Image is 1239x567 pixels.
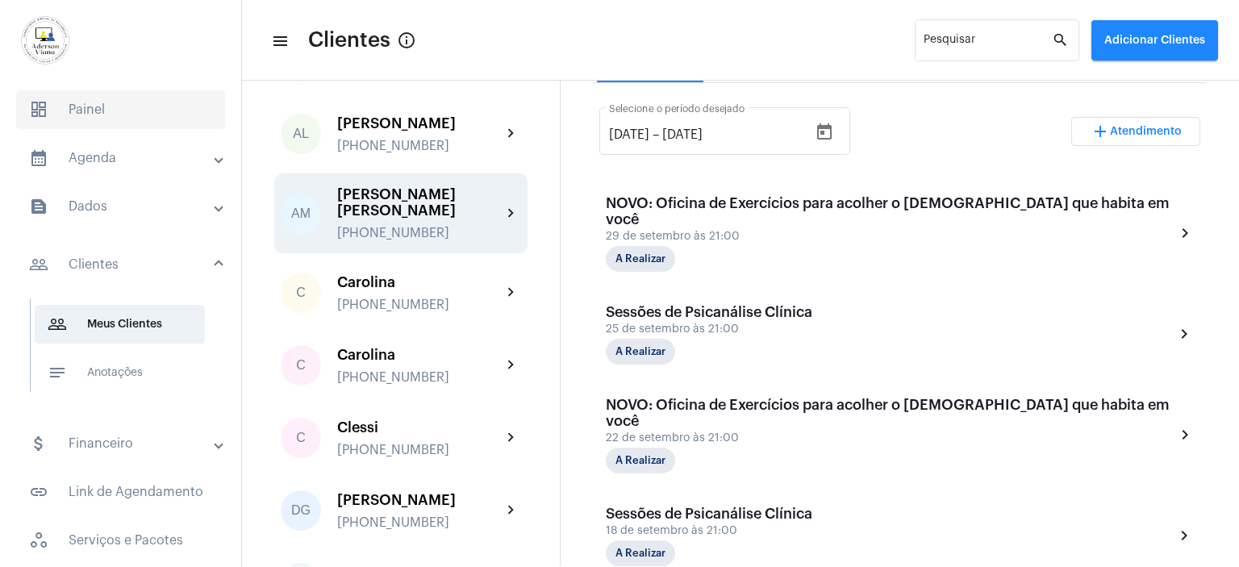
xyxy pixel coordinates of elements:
mat-icon: sidenav icon [29,434,48,453]
div: Carolina [337,274,502,290]
span: Clientes [308,27,390,53]
button: Open calendar [808,116,841,148]
mat-icon: sidenav icon [48,315,67,334]
mat-panel-title: Clientes [29,255,215,274]
mat-icon: chevron_right [502,204,521,223]
mat-icon: chevron_right [1175,223,1194,243]
mat-icon: chevron_right [502,283,521,302]
mat-chip: A Realizar [606,339,675,365]
span: Serviços e Pacotes [16,521,225,560]
mat-panel-title: Dados [29,197,215,216]
div: Clessi [337,419,502,436]
div: AL [281,114,321,154]
span: Meus Clientes [35,305,205,344]
div: [PHONE_NUMBER] [337,298,502,312]
div: Sessões de Psicanálise Clínica [606,304,812,320]
mat-icon: sidenav icon [29,197,48,216]
mat-icon: sidenav icon [48,363,67,382]
span: Painel [16,90,225,129]
mat-expansion-panel-header: sidenav iconAgenda [10,139,241,177]
mat-chip: A Realizar [606,540,675,566]
input: Pesquisar [924,37,1052,50]
div: [PHONE_NUMBER] [337,515,502,530]
div: [PERSON_NAME] [337,492,502,508]
div: sidenav iconClientes [10,290,241,415]
div: [PERSON_NAME] [PERSON_NAME] [337,186,502,219]
div: C [281,345,321,386]
div: Sessões de Psicanálise Clínica [606,506,812,522]
mat-icon: chevron_right [502,356,521,375]
mat-expansion-panel-header: sidenav iconDados [10,187,241,226]
span: Atendimento [1110,126,1182,137]
mat-expansion-panel-header: sidenav iconClientes [10,239,241,290]
img: d7e3195d-0907-1efa-a796-b593d293ae59.png [13,8,77,73]
mat-icon: chevron_right [1174,526,1194,545]
button: Adicionar Clientes [1091,20,1218,60]
span: – [653,127,659,142]
mat-icon: chevron_right [1175,425,1194,444]
mat-icon: add [1091,122,1110,141]
div: 22 de setembro às 21:00 [606,432,1175,444]
mat-icon: sidenav icon [271,31,287,51]
mat-icon: chevron_right [502,501,521,520]
div: C [281,273,321,313]
span: Link de Agendamento [16,473,225,511]
mat-icon: sidenav icon [29,148,48,168]
div: NOVO: Oficina de Exercícios para acolher o [DEMOGRAPHIC_DATA] que habita em você [606,397,1175,429]
mat-panel-title: Agenda [29,148,215,168]
span: Adicionar Clientes [1104,35,1205,46]
span: Anotações [35,353,205,392]
mat-icon: Button that displays a tooltip when focused or hovered over [397,31,416,50]
input: Data de início [609,127,649,142]
div: [PHONE_NUMBER] [337,139,502,153]
div: Carolina [337,347,502,363]
div: [PHONE_NUMBER] [337,370,502,385]
mat-icon: search [1052,31,1071,50]
mat-icon: chevron_right [502,428,521,448]
mat-chip: A Realizar [606,448,675,473]
div: [PHONE_NUMBER] [337,443,502,457]
span: sidenav icon [29,100,48,119]
mat-chip: A Realizar [606,246,675,272]
div: 25 de setembro às 21:00 [606,323,812,336]
input: Data do fim [662,127,759,142]
mat-icon: sidenav icon [29,255,48,274]
div: DG [281,490,321,531]
div: [PERSON_NAME] [337,115,502,131]
div: 18 de setembro às 21:00 [606,525,812,537]
button: Adicionar Atendimento [1071,117,1200,146]
mat-panel-title: Financeiro [29,434,215,453]
div: AM [281,194,321,234]
button: Button that displays a tooltip when focused or hovered over [390,24,423,56]
mat-icon: chevron_right [502,124,521,144]
div: 29 de setembro às 21:00 [606,231,1175,243]
mat-icon: sidenav icon [29,482,48,502]
div: C [281,418,321,458]
div: NOVO: Oficina de Exercícios para acolher o [DEMOGRAPHIC_DATA] que habita em você [606,195,1175,227]
mat-icon: chevron_right [1174,324,1194,344]
mat-expansion-panel-header: sidenav iconFinanceiro [10,424,241,463]
div: [PHONE_NUMBER] [337,226,502,240]
span: sidenav icon [29,531,48,550]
